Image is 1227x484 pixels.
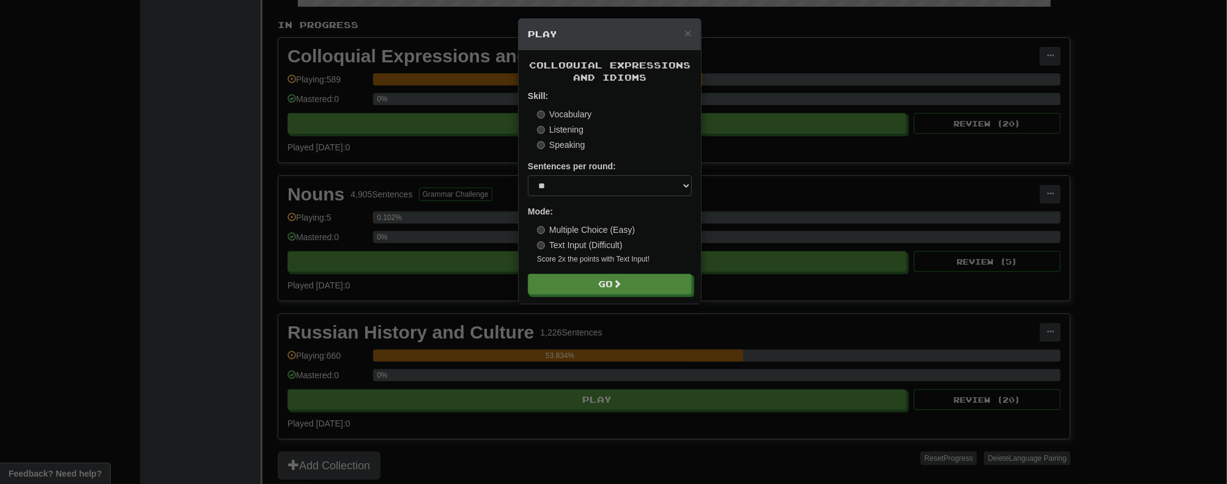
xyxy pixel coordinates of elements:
[537,141,545,149] input: Speaking
[537,111,545,119] input: Vocabulary
[537,254,692,265] small: Score 2x the points with Text Input !
[537,126,545,134] input: Listening
[684,27,692,40] button: Close
[537,224,635,236] label: Multiple Choice (Easy)
[537,123,584,136] label: Listening
[528,207,553,216] strong: Mode:
[537,241,545,249] input: Text Input (Difficult)
[537,139,585,151] label: Speaking
[528,274,692,295] button: Go
[528,28,692,40] h5: Play
[537,108,591,120] label: Vocabulary
[537,226,545,234] input: Multiple Choice (Easy)
[528,160,616,172] label: Sentences per round:
[528,91,548,101] strong: Skill:
[529,60,691,82] span: Colloquial Expressions and Idioms
[684,26,692,40] span: ×
[537,239,623,251] label: Text Input (Difficult)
